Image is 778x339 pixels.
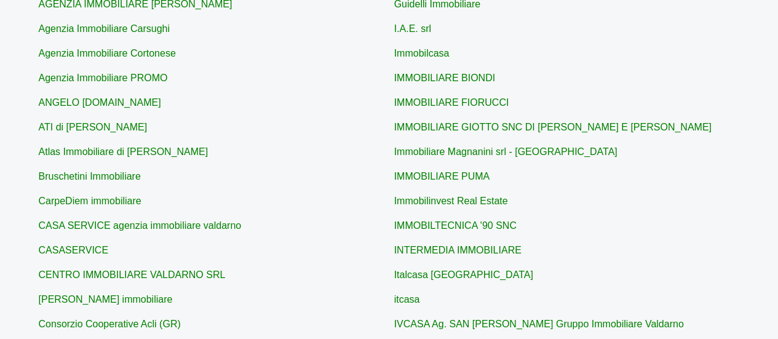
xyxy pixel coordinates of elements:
a: Agenzia Immobiliare Carsughi [39,23,170,34]
a: Agenzia Immobiliare Cortonese [39,48,176,58]
a: Bruschetini Immobiliare [39,171,141,181]
a: I.A.E. srl [394,23,431,34]
a: CENTRO IMMOBILIARE VALDARNO SRL [39,269,226,280]
a: itcasa [394,294,420,305]
a: Immobilcasa [394,48,450,58]
a: CASA SERVICE agenzia immobiliare valdarno [39,220,242,231]
a: Immobiliare Magnanini srl - [GEOGRAPHIC_DATA] [394,146,617,157]
a: CarpeDiem immobiliare [39,196,141,206]
a: Atlas Immobiliare di [PERSON_NAME] [39,146,208,157]
a: ANGELO [DOMAIN_NAME] [39,97,161,108]
a: Consorzio Cooperative Acli (GR) [39,319,181,329]
a: IMMOBILIARE BIONDI [394,73,495,83]
a: INTERMEDIA IMMOBILIARE [394,245,522,255]
a: ATI di [PERSON_NAME] [39,122,148,132]
a: Italcasa [GEOGRAPHIC_DATA] [394,269,533,280]
a: IMMOBILTECNICA '90 SNC [394,220,517,231]
a: [PERSON_NAME] immobiliare [39,294,173,305]
a: Immobilinvest Real Estate [394,196,508,206]
a: IMMOBILIARE PUMA [394,171,490,181]
a: CASASERVICE [39,245,109,255]
a: IMMOBILIARE GIOTTO SNC DI [PERSON_NAME] E [PERSON_NAME] [394,122,712,132]
a: IMMOBILIARE FIORUCCI [394,97,509,108]
a: Agenzia Immobiliare PROMO [39,73,168,83]
a: IVCASA Ag. SAN [PERSON_NAME] Gruppo Immobiliare Valdarno [394,319,684,329]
